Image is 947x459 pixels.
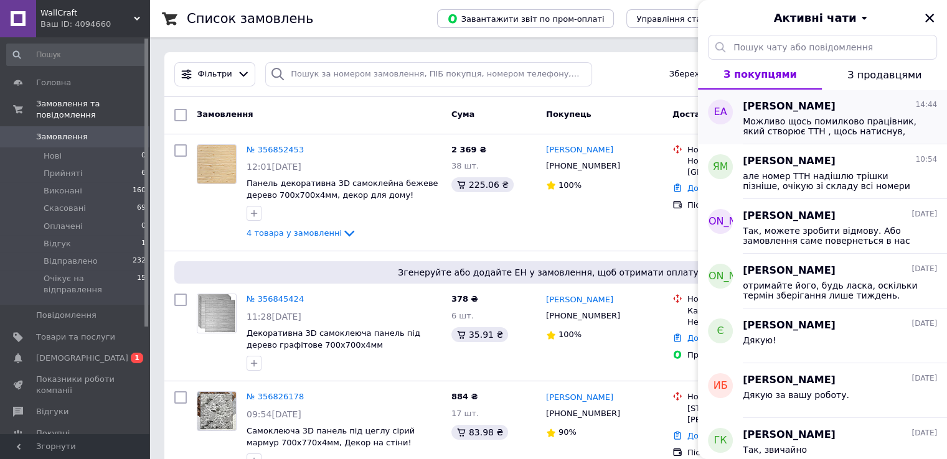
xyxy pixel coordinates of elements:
[247,426,415,447] a: Самоклеюча 3D панель під цеглу сірий мармур 700x770x4мм, Декор на стіни!
[687,431,733,440] a: Додати ЕН
[546,109,591,119] span: Покупець
[733,10,912,26] button: Активні чати
[36,353,128,364] span: [DEMOGRAPHIC_DATA]
[247,228,357,238] a: 4 товара у замовленні
[743,116,920,136] span: Можливо щось помилково працівник, який створює ТТН , щось натиснув, що огляд заборонено. Але завж...
[40,19,149,30] div: Ваш ID: 4094660
[36,77,71,88] span: Головна
[137,273,146,295] span: 15
[451,311,474,320] span: 6 шт.
[451,177,514,192] div: 225.06 ₴
[36,428,70,439] span: Покупці
[451,392,478,401] span: 884 ₴
[698,60,822,90] button: З покупцями
[687,333,733,343] a: Додати ЕН
[451,161,479,170] span: 38 шт.
[197,144,237,184] a: Фото товару
[687,391,814,402] div: Нова Пошта
[546,144,613,156] a: [PERSON_NAME]
[451,294,478,304] span: 378 ₴
[247,162,301,172] span: 12:01[DATE]
[437,9,614,28] button: Завантажити звіт по пром-оплаті
[672,109,765,119] span: Доставка та оплата
[714,379,728,393] span: ИБ
[698,308,947,363] button: Є[PERSON_NAME][DATE]Дякую!
[698,199,947,254] button: [PERSON_NAME][PERSON_NAME][DATE]Так, можете зробити відмову. Або замовлення саме повернеться в на...
[687,155,814,178] div: Новий Розділ, №1: вул. [GEOGRAPHIC_DATA], 4-х
[137,203,146,214] span: 69
[198,68,232,80] span: Фільтри
[743,428,836,442] span: [PERSON_NAME]
[912,373,937,384] span: [DATE]
[451,425,508,440] div: 83.98 ₴
[133,256,146,267] span: 232
[187,11,313,26] h1: Список замовлень
[141,238,146,249] span: 1
[717,324,723,338] span: Є
[636,14,732,24] span: Управління статусами
[544,158,623,174] div: [PHONE_NUMBER]
[558,427,577,437] span: 90%
[36,98,149,121] span: Замовлення та повідомлення
[558,180,582,190] span: 100%
[451,409,479,418] span: 17 шт.
[265,62,592,86] input: Пошук за номером замовлення, ПІБ покупця, номером телефону, Email, номером накладної
[698,254,947,308] button: [PERSON_NAME][PERSON_NAME][DATE]отримайте його, будь ласка, оскільки термін зберігання лише тиждень.
[743,390,849,400] span: Дякую за вашу роботу.
[743,373,836,387] span: [PERSON_NAME]
[247,392,304,401] a: № 356826178
[179,266,917,279] span: Згенеруйте або додайте ЕН у замовлення, щоб отримати оплату
[687,144,814,155] div: Нова Пошта
[687,350,814,361] div: Пром-оплата
[714,433,727,448] span: ГК
[451,109,474,119] span: Cума
[197,145,236,183] img: Фото товару
[197,109,253,119] span: Замовлення
[822,60,947,90] button: З продавцями
[915,100,937,110] span: 14:44
[669,68,754,80] span: Збережені фільтри:
[44,273,137,295] span: Очікує на відправлення
[141,168,146,179] span: 6
[247,228,342,238] span: 4 товара у замовленні
[247,312,301,322] span: 11:28[DATE]
[698,90,947,144] button: ЕА[PERSON_NAME]14:44Можливо щось помилково працівник, який створює ТТН , щось натиснув, що огляд ...
[626,9,742,28] button: Управління статусами
[247,294,304,304] a: № 356845424
[558,330,582,339] span: 100%
[679,215,762,229] span: [PERSON_NAME]
[912,264,937,274] span: [DATE]
[44,203,86,214] span: Скасовані
[713,160,728,174] span: ЯМ
[544,308,623,324] div: [PHONE_NUMBER]
[247,328,420,350] a: Декоративна 3D самоклеюча панель під дерево графітове 700х700х4мм
[743,154,836,169] span: [PERSON_NAME]
[687,403,814,425] div: [STREET_ADDRESS]: вул. [PERSON_NAME], 5
[247,145,304,154] a: № 356852453
[131,353,143,363] span: 1
[773,10,856,26] span: Активні чати
[546,294,613,306] a: [PERSON_NAME]
[197,294,236,333] img: Фото товару
[687,200,814,211] div: Післяплата
[679,269,762,284] span: [PERSON_NAME]
[915,154,937,165] span: 10:54
[743,100,836,114] span: [PERSON_NAME]
[743,280,920,300] span: отримайте його, будь ласка, оскільки термін зберігання лише тиждень.
[743,445,807,455] span: Так, звичайно
[44,238,71,249] span: Відгук
[687,305,814,328] div: Калуш, №2 (до 30 кг): бульв. Незалежності, 6
[247,178,438,200] span: Панель декоративна 3D самоклейна бежеве дерево 700x700x4мм, декор для дому!
[847,69,921,81] span: З продавцями
[36,131,88,142] span: Замовлення
[451,327,508,342] div: 35.91 ₴
[687,294,814,305] div: Нова Пошта
[544,406,623,422] div: [PHONE_NUMBER]
[44,256,98,267] span: Відправлено
[743,226,920,246] span: Так, можете зробити відмову. Або замовлення саме повернеться в нас стоїть автоматичне повернення ...
[546,392,613,404] a: [PERSON_NAME]
[912,428,937,438] span: [DATE]
[36,331,115,343] span: Товари та послуги
[922,11,937,25] button: Закрити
